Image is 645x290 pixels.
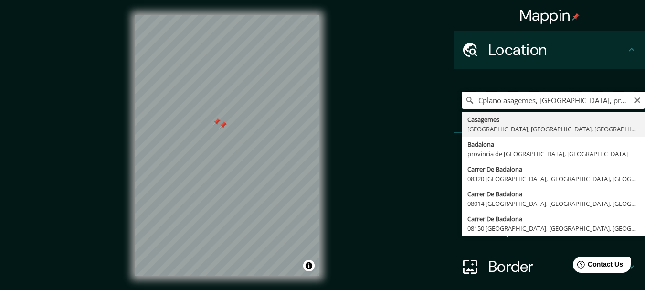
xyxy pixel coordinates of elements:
div: Layout [454,209,645,247]
img: pin-icon.png [572,13,580,21]
button: Toggle attribution [303,260,315,271]
button: Clear [634,95,641,104]
div: Pins [454,133,645,171]
div: Location [454,31,645,69]
div: 08014 [GEOGRAPHIC_DATA], [GEOGRAPHIC_DATA], [GEOGRAPHIC_DATA] [467,199,639,208]
div: Carrer De Badalona [467,164,639,174]
h4: Layout [488,219,626,238]
div: Border [454,247,645,286]
div: 08150 [GEOGRAPHIC_DATA], [GEOGRAPHIC_DATA], [GEOGRAPHIC_DATA] [467,224,639,233]
h4: Border [488,257,626,276]
canvas: Map [135,15,319,276]
div: Badalona [467,140,639,149]
div: 08320 [GEOGRAPHIC_DATA], [GEOGRAPHIC_DATA], [GEOGRAPHIC_DATA] [467,174,639,183]
div: Style [454,171,645,209]
div: provincia de [GEOGRAPHIC_DATA], [GEOGRAPHIC_DATA] [467,149,639,159]
div: Carrer De Badalona [467,214,639,224]
div: Casagemes [467,115,639,124]
iframe: Help widget launcher [560,253,634,279]
input: Pick your city or area [462,92,645,109]
h4: Location [488,40,626,59]
div: Carrer De Badalona [467,189,639,199]
h4: Mappin [519,6,580,25]
div: [GEOGRAPHIC_DATA], [GEOGRAPHIC_DATA], [GEOGRAPHIC_DATA] [467,124,639,134]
